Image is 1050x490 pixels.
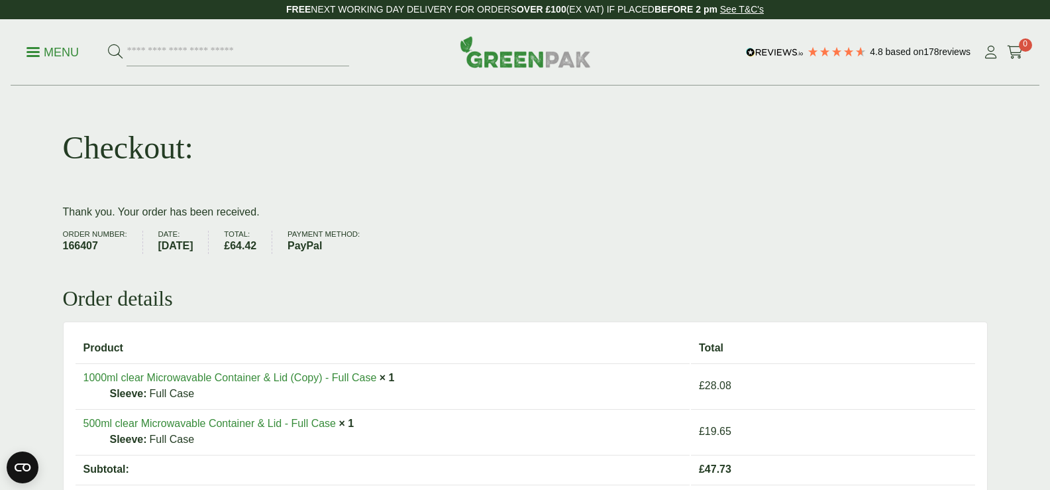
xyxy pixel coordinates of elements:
[699,426,705,437] span: £
[1007,46,1024,59] i: Cart
[699,380,705,391] span: £
[224,240,256,251] bdi: 64.42
[288,231,375,254] li: Payment method:
[7,452,38,483] button: Open CMP widget
[720,4,764,15] a: See T&C's
[288,238,360,254] strong: PayPal
[110,386,147,402] strong: Sleeve:
[158,231,209,254] li: Date:
[1007,42,1024,62] a: 0
[982,46,999,59] i: My Account
[699,426,731,437] bdi: 19.65
[63,204,988,220] p: Thank you. Your order has been received.
[110,386,682,402] p: Full Case
[699,380,731,391] bdi: 28.08
[939,46,971,57] span: reviews
[63,238,127,254] strong: 166407
[923,46,939,57] span: 178
[746,48,804,57] img: REVIEWS.io
[76,334,690,362] th: Product
[339,418,354,429] strong: × 1
[224,231,272,254] li: Total:
[655,4,717,15] strong: BEFORE 2 pm
[886,46,924,57] span: Based on
[110,432,147,448] strong: Sleeve:
[76,455,690,483] th: Subtotal:
[286,4,311,15] strong: FREE
[63,286,988,311] h2: Order details
[63,129,193,167] h1: Checkout:
[63,231,143,254] li: Order number:
[83,418,337,429] a: 500ml clear Microwavable Container & Lid - Full Case
[699,463,731,475] span: 47.73
[26,44,79,60] p: Menu
[26,44,79,58] a: Menu
[1019,38,1032,52] span: 0
[380,372,395,383] strong: × 1
[110,432,682,448] p: Full Case
[158,238,193,254] strong: [DATE]
[691,334,975,362] th: Total
[460,36,591,68] img: GreenPak Supplies
[870,46,885,57] span: 4.8
[517,4,566,15] strong: OVER £100
[807,46,866,58] div: 4.78 Stars
[83,372,377,383] a: 1000ml clear Microwavable Container & Lid (Copy) - Full Case
[224,240,230,251] span: £
[699,463,705,475] span: £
